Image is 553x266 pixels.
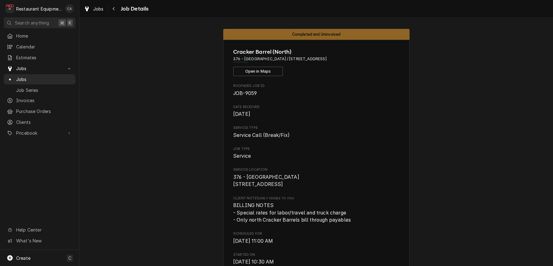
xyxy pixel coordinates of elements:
span: Job Type [233,152,399,160]
a: Invoices [4,95,75,106]
span: Purchase Orders [16,108,72,115]
span: Job Details [119,5,149,13]
span: JOB-9059 [233,90,257,96]
span: Clients [16,119,72,125]
div: Service Location [233,167,399,188]
span: Service [233,153,251,159]
div: Chrissy Adams's Avatar [65,4,74,13]
span: Client Notes [233,196,399,201]
span: Scheduled For [233,231,399,236]
a: Jobs [81,4,106,14]
span: Estimates [16,54,72,61]
span: Date Received [233,105,399,110]
span: Name [233,48,399,56]
button: Navigate back [109,4,119,14]
span: Roopairs Job ID [233,90,399,97]
a: Go to What's New [4,236,75,246]
span: What's New [16,237,72,244]
div: R [6,4,14,13]
button: Open in Maps [233,67,283,76]
span: ⌘ [60,20,64,26]
a: Go to Help Center [4,225,75,235]
a: Home [4,31,75,41]
span: Jobs [16,65,63,72]
div: Restaurant Equipment Diagnostics [16,6,62,12]
span: Job Series [16,87,72,93]
div: Started On [233,252,399,266]
span: C [68,255,71,261]
span: Started On [233,258,399,266]
span: 376 - [GEOGRAPHIC_DATA] [STREET_ADDRESS] [233,174,299,187]
a: Clients [4,117,75,127]
div: [object Object] [233,196,399,224]
span: Create [16,255,30,261]
span: Jobs [16,76,72,83]
span: Completed and Uninvoiced [292,32,341,36]
span: Search anything [15,20,49,26]
div: Scheduled For [233,231,399,245]
div: Service Type [233,125,399,139]
span: Service Type [233,132,399,139]
div: Date Received [233,105,399,118]
button: Search anything⌘K [4,17,75,28]
a: Calendar [4,42,75,52]
a: Job Series [4,85,75,95]
span: Roopairs Job ID [233,83,399,88]
span: [object Object] [233,202,399,224]
a: Estimates [4,52,75,63]
a: Go to Pricebook [4,128,75,138]
span: Help Center [16,227,72,233]
span: Job Type [233,147,399,151]
div: Client Information [233,48,399,76]
div: CA [65,4,74,13]
a: Jobs [4,74,75,84]
span: Service Location [233,167,399,172]
span: Scheduled For [233,237,399,245]
span: BILLING NOTES - Special rates for labor/travel and truck charge - Only north Cracker Barrels bill... [233,202,351,223]
div: Status [223,29,410,40]
span: Service Type [233,125,399,130]
div: Job Type [233,147,399,160]
span: Service Call (Break/Fix) [233,132,290,138]
span: Invoices [16,97,72,104]
span: Calendar [16,43,72,50]
span: Started On [233,252,399,257]
span: (Only Visible to You) [259,196,294,200]
a: Purchase Orders [4,106,75,116]
div: Restaurant Equipment Diagnostics's Avatar [6,4,14,13]
span: [DATE] [233,111,250,117]
span: [DATE] 10:30 AM [233,259,274,265]
span: Home [16,33,72,39]
span: K [69,20,71,26]
span: Address [233,56,399,62]
span: Jobs [93,6,104,12]
div: Roopairs Job ID [233,83,399,97]
span: Pricebook [16,130,63,136]
span: Date Received [233,110,399,118]
span: Service Location [233,174,399,188]
a: Go to Jobs [4,63,75,74]
span: [DATE] 11:00 AM [233,238,273,244]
